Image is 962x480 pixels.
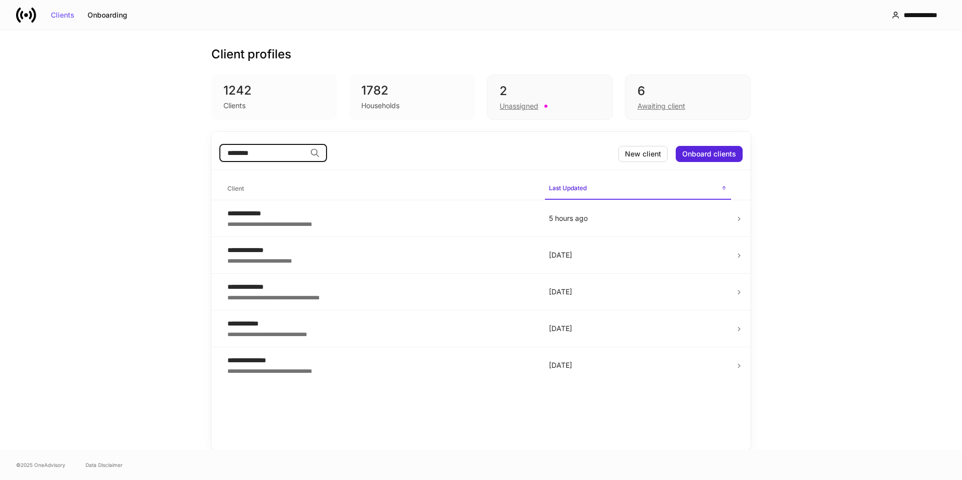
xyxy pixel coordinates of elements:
div: 1782 [361,83,463,99]
h3: Client profiles [211,46,291,62]
h6: Client [227,184,244,193]
p: 5 hours ago [549,213,727,223]
p: [DATE] [549,287,727,297]
span: © 2025 OneAdvisory [16,461,65,469]
div: 6 [637,83,738,99]
p: [DATE] [549,250,727,260]
p: [DATE] [549,360,727,370]
div: 2Unassigned [487,74,613,120]
div: Clients [51,12,74,19]
div: 6Awaiting client [625,74,751,120]
div: 1242 [223,83,325,99]
button: New client [618,146,668,162]
div: New client [625,150,661,157]
div: Awaiting client [637,101,685,111]
div: 2 [500,83,600,99]
a: Data Disclaimer [86,461,123,469]
span: Last Updated [545,178,731,200]
div: Households [361,101,399,111]
button: Onboard clients [676,146,743,162]
h6: Last Updated [549,183,587,193]
button: Onboarding [81,7,134,23]
div: Onboard clients [682,150,736,157]
div: Onboarding [88,12,127,19]
p: [DATE] [549,324,727,334]
div: Clients [223,101,246,111]
div: Unassigned [500,101,538,111]
span: Client [223,179,537,199]
button: Clients [44,7,81,23]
